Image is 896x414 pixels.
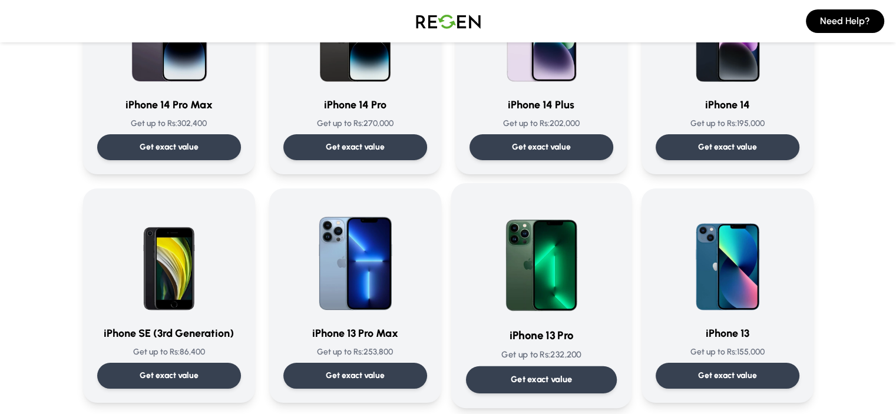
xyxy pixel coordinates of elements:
[470,118,613,130] p: Get up to Rs: 202,000
[283,325,427,342] h3: iPhone 13 Pro Max
[510,373,572,386] p: Get exact value
[470,97,613,113] h3: iPhone 14 Plus
[326,370,385,382] p: Get exact value
[698,141,757,153] p: Get exact value
[656,97,799,113] h3: iPhone 14
[113,203,226,316] img: iPhone SE (3rd Generation)
[283,97,427,113] h3: iPhone 14 Pro
[806,9,884,33] button: Need Help?
[656,346,799,358] p: Get up to Rs: 155,000
[671,203,784,316] img: iPhone 13
[656,118,799,130] p: Get up to Rs: 195,000
[656,325,799,342] h3: iPhone 13
[407,5,490,38] img: Logo
[283,346,427,358] p: Get up to Rs: 253,800
[97,346,241,358] p: Get up to Rs: 86,400
[482,198,601,317] img: iPhone 13 Pro
[465,327,616,344] h3: iPhone 13 Pro
[283,118,427,130] p: Get up to Rs: 270,000
[97,325,241,342] h3: iPhone SE (3rd Generation)
[97,118,241,130] p: Get up to Rs: 302,400
[326,141,385,153] p: Get exact value
[512,141,571,153] p: Get exact value
[140,370,199,382] p: Get exact value
[140,141,199,153] p: Get exact value
[97,97,241,113] h3: iPhone 14 Pro Max
[465,349,616,361] p: Get up to Rs: 232,200
[299,203,412,316] img: iPhone 13 Pro Max
[698,370,757,382] p: Get exact value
